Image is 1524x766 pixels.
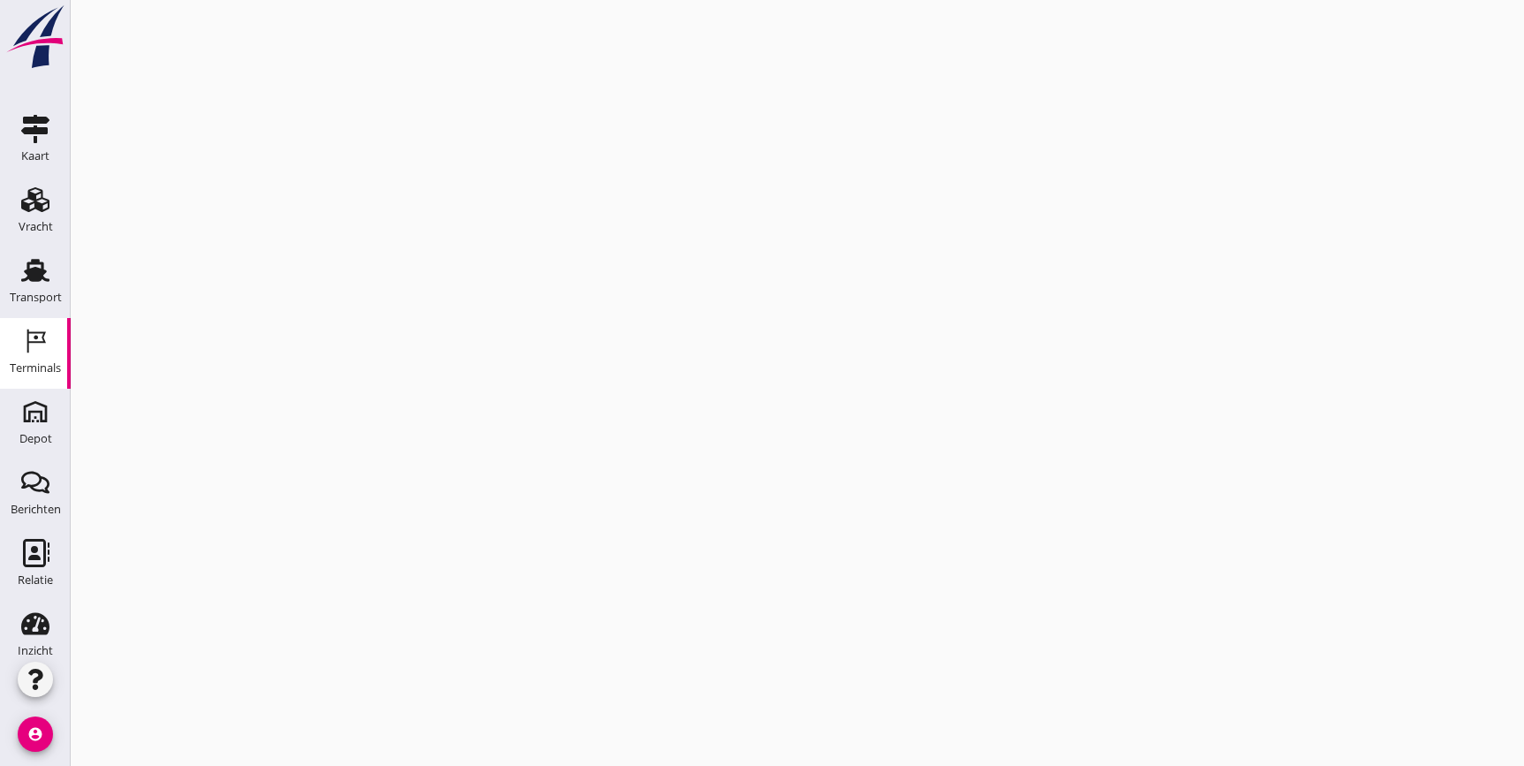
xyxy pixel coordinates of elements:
div: Kaart [21,150,49,162]
div: Relatie [18,574,53,586]
div: Transport [10,292,62,303]
div: Vracht [19,221,53,232]
i: account_circle [18,717,53,752]
div: Terminals [10,362,61,374]
div: Berichten [11,504,61,515]
div: Depot [19,433,52,444]
div: Inzicht [18,645,53,656]
img: logo-small.a267ee39.svg [4,4,67,70]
